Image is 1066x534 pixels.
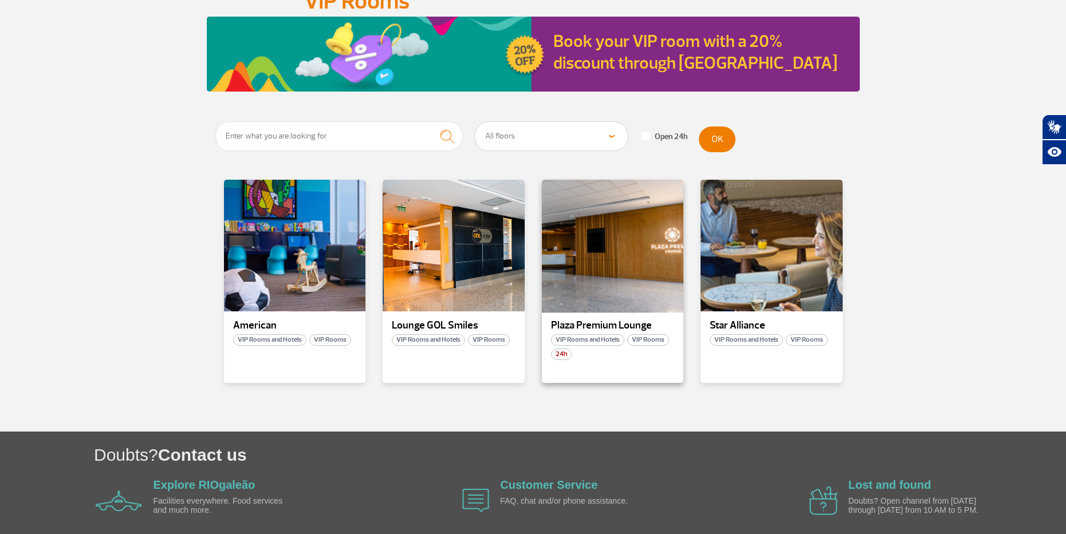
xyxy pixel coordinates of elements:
span: VIP Rooms and Hotels [551,334,624,346]
button: Abrir recursos assistivos. [1042,140,1066,165]
p: Star Alliance [710,320,833,331]
a: Book your VIP room with a 20% discount through [GEOGRAPHIC_DATA] [553,30,837,74]
h1: Doubts? [94,443,1066,466]
button: Abrir tradutor de língua de sinais. [1042,114,1066,140]
span: Contact us [158,445,247,464]
label: Open 24h [642,132,687,142]
p: Lounge GOL Smiles [392,320,516,331]
a: Lost and found [848,478,931,491]
span: VIP Rooms [786,334,828,346]
p: Doubts? Open channel from [DATE] through [DATE] from 10 AM to 5 PM. [848,497,980,515]
img: airplane icon [96,491,142,511]
p: American [233,320,357,331]
div: Plugin de acessibilidade da Hand Talk. [1042,114,1066,165]
span: VIP Rooms [309,334,351,346]
span: VIP Rooms [468,334,510,346]
img: Book your VIP room with a 20% discount through GaleON [207,17,546,92]
span: VIP Rooms and Hotels [710,334,783,346]
span: 24h [551,349,572,360]
span: VIP Rooms and Hotels [392,334,465,346]
img: airplane icon [462,489,489,512]
p: Plaza Premium Lounge [551,320,675,331]
img: airplane icon [809,486,837,515]
p: FAQ, chat and/or phone assistance. [500,497,632,505]
span: VIP Rooms and Hotels [233,334,306,346]
input: Enter what you are looking for [215,121,463,151]
a: Explore RIOgaleão [154,478,255,491]
span: VIP Rooms [627,334,669,346]
p: Facilities everywhere. Food services and much more. [154,497,285,515]
a: Customer Service [500,478,597,491]
button: OK [699,126,735,152]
